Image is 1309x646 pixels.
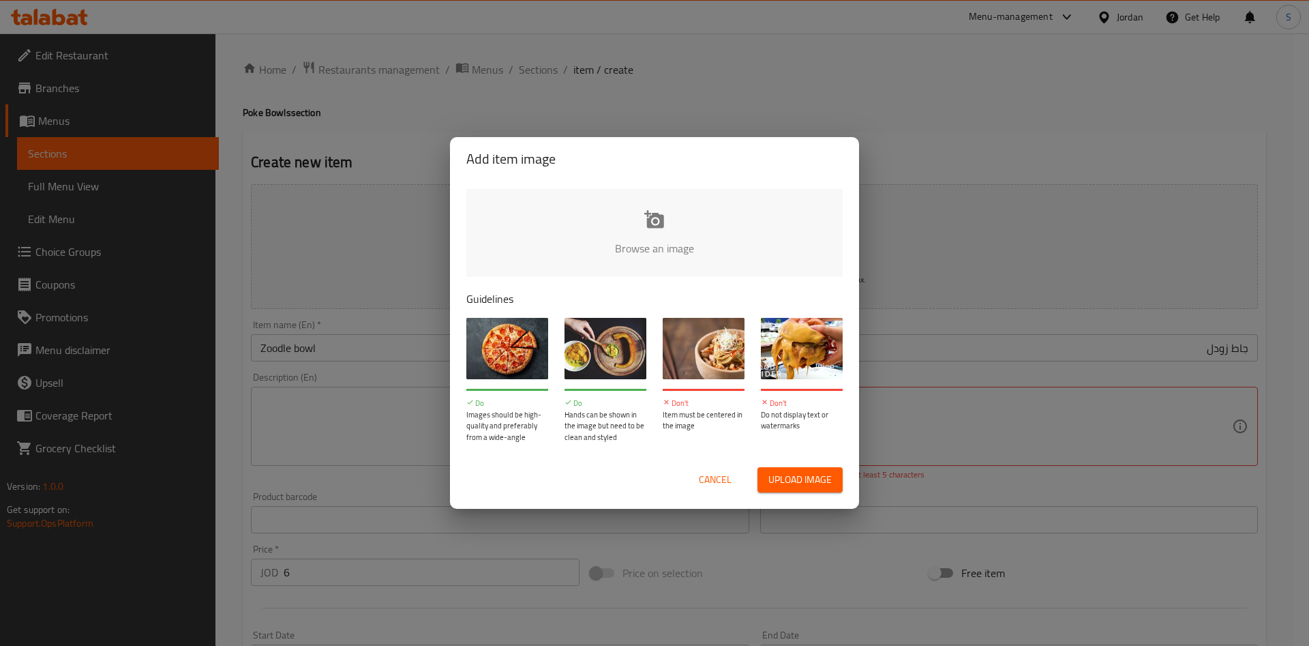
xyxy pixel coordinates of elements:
img: guide-img-1@3x.jpg [466,318,548,379]
button: Cancel [693,467,737,493]
img: guide-img-4@3x.jpg [761,318,843,379]
p: Item must be centered in the image [663,409,744,432]
img: guide-img-3@3x.jpg [663,318,744,379]
img: guide-img-2@3x.jpg [565,318,646,379]
p: Do not display text or watermarks [761,409,843,432]
p: Don't [663,398,744,409]
p: Images should be high-quality and preferably from a wide-angle [466,409,548,443]
span: Cancel [699,471,732,488]
p: Do [466,398,548,409]
button: Upload image [757,467,843,493]
p: Guidelines [466,291,843,307]
p: Don't [761,398,843,409]
p: Do [565,398,646,409]
span: Upload image [768,471,832,488]
p: Hands can be shown in the image but need to be clean and styled [565,409,646,443]
h2: Add item image [466,148,843,170]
